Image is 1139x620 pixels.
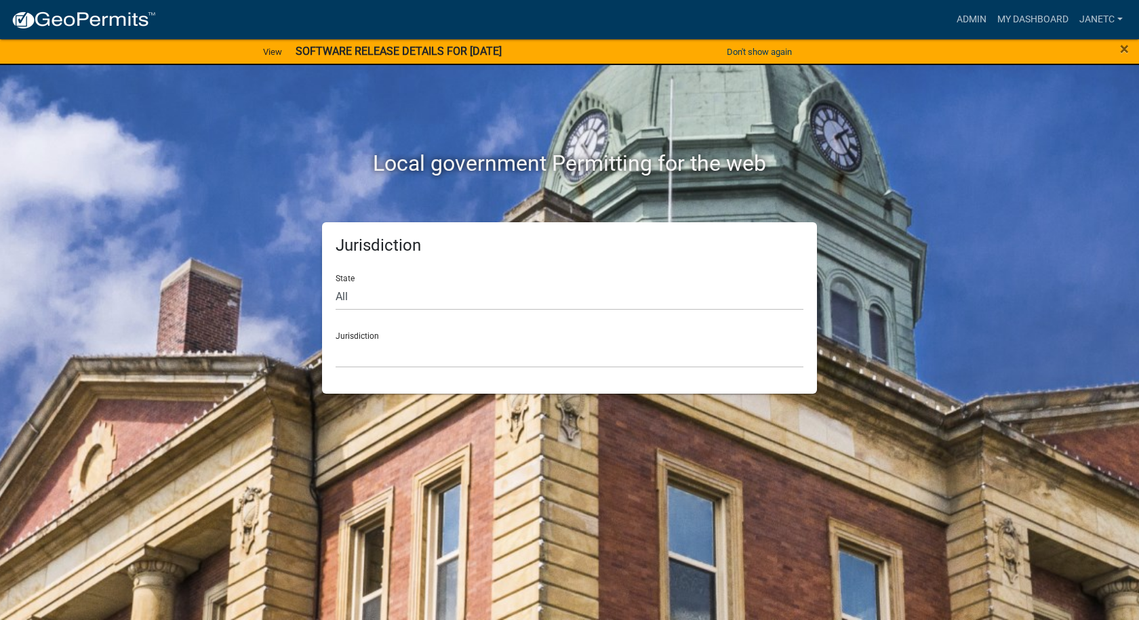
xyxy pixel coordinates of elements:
[951,7,992,33] a: Admin
[193,150,946,176] h2: Local government Permitting for the web
[258,41,287,63] a: View
[992,7,1074,33] a: My Dashboard
[296,45,502,58] strong: SOFTWARE RELEASE DETAILS FOR [DATE]
[721,41,797,63] button: Don't show again
[1120,39,1129,58] span: ×
[1120,41,1129,57] button: Close
[336,236,803,255] h5: Jurisdiction
[1074,7,1128,33] a: JanetC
